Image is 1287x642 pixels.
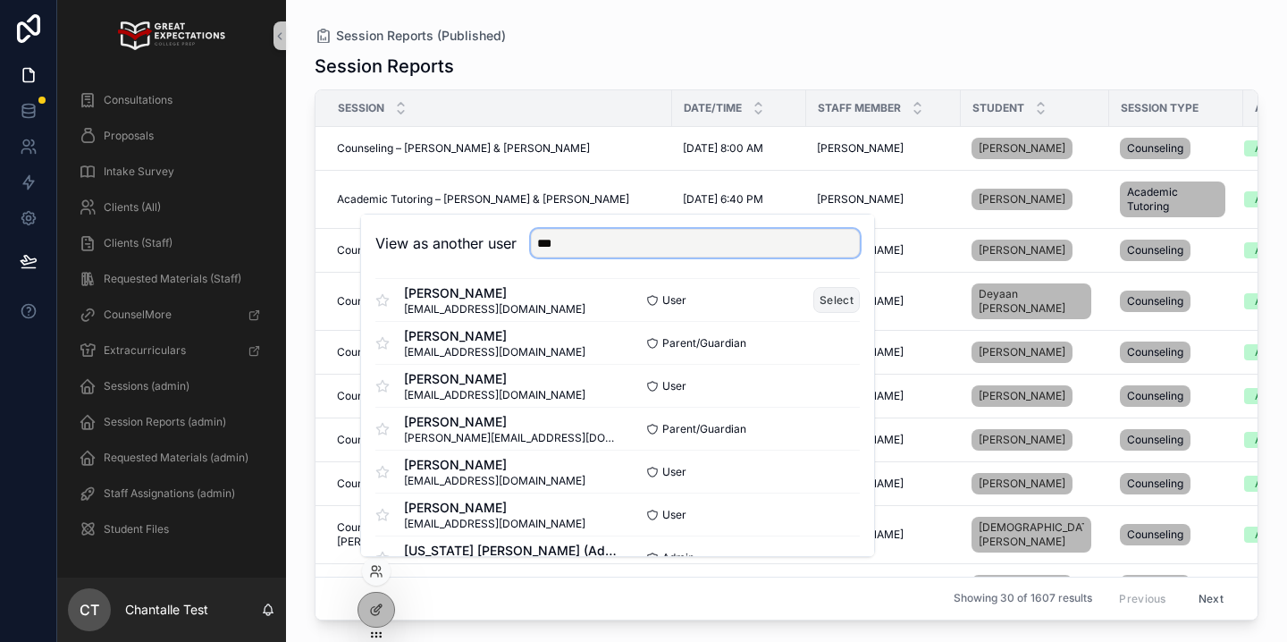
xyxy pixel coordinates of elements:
a: Academic Tutoring [1120,178,1232,221]
a: [PERSON_NAME] [972,473,1072,494]
span: Staff Member [818,101,901,115]
a: [PERSON_NAME] [972,134,1098,163]
span: [EMAIL_ADDRESS][DOMAIN_NAME] [404,474,585,488]
a: Counseling – [PERSON_NAME] & [PERSON_NAME] [337,243,661,258]
span: [PERSON_NAME] [979,243,1065,258]
span: [PERSON_NAME] [817,192,904,207]
span: [PERSON_NAME] [979,192,1065,207]
a: [DEMOGRAPHIC_DATA][PERSON_NAME] [972,517,1091,553]
span: Academic Tutoring – [PERSON_NAME] & [PERSON_NAME] [337,192,629,207]
a: Extracurriculars [68,334,275,367]
span: Session [338,101,384,115]
a: Session Reports (admin) [68,406,275,438]
span: [PERSON_NAME] [404,370,585,388]
span: Extracurriculars [104,343,186,358]
span: User [662,293,686,308]
span: Counseling – [PERSON_NAME] & [PERSON_NAME] [337,141,590,156]
a: Student Files [68,513,275,545]
a: [PERSON_NAME] [817,477,950,491]
span: [PERSON_NAME] [979,345,1065,359]
span: Showing 30 of 1607 results [954,592,1092,606]
a: Deyaan [PERSON_NAME] [972,283,1091,319]
a: Counseling – [PERSON_NAME] & [PERSON_NAME] [337,294,661,308]
span: Clients (Staff) [104,236,172,250]
img: App logo [118,21,224,50]
span: Counseling – [PERSON_NAME] & [PERSON_NAME] [337,294,590,308]
span: [DATE] 6:40 PM [683,192,763,207]
a: [DATE] 8:00 AM [683,141,795,156]
a: Counseling [1120,134,1232,163]
span: [PERSON_NAME] [404,456,585,474]
a: [PERSON_NAME] [817,294,950,308]
a: Staff Assignations (admin) [68,477,275,510]
a: Counseling – [PERSON_NAME] & [PERSON_NAME] [337,477,661,491]
a: Sessions (admin) [68,370,275,402]
span: [EMAIL_ADDRESS][DOMAIN_NAME] [404,345,585,359]
div: scrollable content [57,72,286,578]
a: [PERSON_NAME] [972,138,1072,159]
span: Counseling [1127,294,1183,308]
a: Deyaan [PERSON_NAME] [972,280,1098,323]
a: Counseling [1120,571,1232,600]
span: Clients (All) [104,200,161,215]
span: Deyaan [PERSON_NAME] [979,287,1084,316]
a: [PERSON_NAME] [817,243,950,258]
span: [PERSON_NAME] [979,433,1065,447]
a: Counseling [1120,426,1232,454]
span: Session Reports (Published) [336,27,506,45]
a: Counseling – [PERSON_NAME] & [DEMOGRAPHIC_DATA][PERSON_NAME] [337,520,661,549]
a: Counseling [1120,338,1232,367]
a: Academic Tutoring – [PERSON_NAME] & [PERSON_NAME] [337,192,661,207]
span: [EMAIL_ADDRESS][DOMAIN_NAME] [404,517,585,531]
a: Requested Materials (admin) [68,442,275,474]
a: [PERSON_NAME] [817,192,950,207]
span: Date/Time [684,101,742,115]
span: [PERSON_NAME] [404,327,585,345]
span: Session Reports (admin) [104,415,226,429]
a: Counseling [1120,236,1232,265]
span: Requested Materials (Staff) [104,272,241,286]
span: [US_STATE] [PERSON_NAME] (Admin) [404,542,618,560]
span: CounselMore [104,308,172,322]
span: Proposals [104,129,154,143]
a: [PERSON_NAME] [972,189,1072,210]
a: Clients (All) [68,191,275,224]
span: [DATE] 8:00 AM [683,141,763,156]
span: Consultations [104,93,172,107]
span: Counseling [1127,389,1183,403]
a: [DEMOGRAPHIC_DATA][PERSON_NAME] [972,513,1098,556]
a: Session Reports (Published) [315,27,506,45]
span: [PERSON_NAME] [404,413,618,431]
a: [PERSON_NAME] [817,528,950,542]
span: Counseling [1127,477,1183,491]
span: CT [80,599,99,621]
a: [PERSON_NAME] [817,433,950,447]
span: [PERSON_NAME] [404,284,585,302]
span: Counseling [1127,528,1183,542]
span: [PERSON_NAME] [817,141,904,156]
a: [PERSON_NAME] [972,429,1072,451]
a: Proposals [68,120,275,152]
a: Counseling [1120,469,1232,498]
a: [PERSON_NAME] [972,236,1098,265]
a: Intake Survey [68,156,275,188]
span: Parent/Guardian [662,336,746,351]
a: Clients (Staff) [68,227,275,259]
span: User [662,508,686,522]
span: Requested Materials (admin) [104,451,248,465]
h1: Session Reports [315,54,454,79]
span: [EMAIL_ADDRESS][DOMAIN_NAME] [404,302,585,317]
button: Select [813,287,860,313]
span: Counseling [1127,141,1183,156]
span: Counseling – [PERSON_NAME] & [PERSON_NAME] [337,477,590,491]
a: Consultations [68,84,275,116]
a: Counseling – [PERSON_NAME] & [PERSON_NAME] [337,433,661,447]
span: Intake Survey [104,165,174,179]
a: [PERSON_NAME] [972,426,1098,454]
span: Counseling [1127,345,1183,359]
a: Requested Materials (Staff) [68,263,275,295]
span: [PERSON_NAME][EMAIL_ADDRESS][DOMAIN_NAME] [404,431,618,445]
span: Session Type [1121,101,1199,115]
a: Counseling – [PERSON_NAME] & [PERSON_NAME] [337,345,661,359]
